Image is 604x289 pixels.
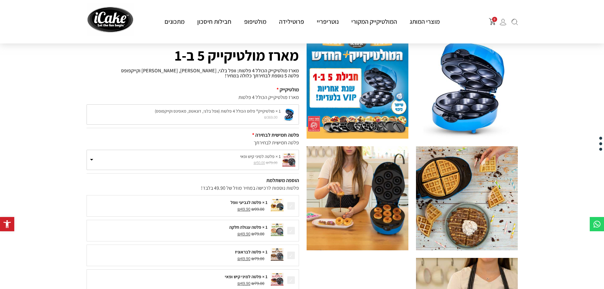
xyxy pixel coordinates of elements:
div: פלטה חמישית לבחירתך [87,139,299,147]
div: הוספה משתלמת [87,177,299,184]
h1: מארז מולטיקייק 5 ב-1 [87,44,299,66]
span: 79.00 [251,231,264,237]
div: 1 × פלטה למיני קיש ופאי [90,273,268,280]
span: ₪ [237,231,241,237]
div: פלטה חמישית לבחירה [87,131,299,139]
img: 1185_5f4234b235e46.jpg [307,35,408,139]
span: 49.90 [237,280,250,286]
a: מולטיפופ [238,17,273,26]
span: 79.00 [251,280,264,286]
div: פלטות נוספות לרכישה במחיר מוזל של 49.90 בלבד! [87,184,299,192]
bdi: 79.00 [266,160,277,165]
span: ₪ [254,160,257,165]
a: נוטריפריי [310,17,345,26]
span: ₪ [237,206,241,212]
span: 49.90 [237,256,250,261]
a: מוצרי המותג [403,17,446,26]
img: %D7%9E%D7%95%D7%9C%D7%9C%D7%98%D7%99%D7%A7%D7%99%D7%99%D7%A7_%D7%92%D7%93%D7%95%D7%9C_60_of_116.jpg [416,146,518,250]
span: 49.90 [237,206,250,212]
img: %D7%A7%D7%99%D7%A9-300x300.jpg [282,153,296,167]
span: ₪ [237,256,241,261]
span: 49.90 [237,231,250,237]
div: מולטיקייק [87,86,299,94]
span: ₪ [251,231,255,237]
label: 1 × פלטה למיני קיש ופאי [90,153,296,160]
span: ₪ [237,280,241,286]
a: פרוטילידה [273,17,310,26]
button: פתח עגלת קניות צדדית [489,18,496,25]
img: shopping-cart.png [489,18,496,25]
div: מארז מולטיקייק הכולל 4 פלטות [87,94,299,101]
a: המולטיקייק המקורי [345,17,403,26]
span: ₪ [251,280,255,286]
img: %D7%9E%D7%95%D7%9C%D7%98%D7%99%D7%A7%D7%99%D7%99%D7%A7-%D7%A8%D7%A7%D7%A2-%D7%9C%D7%91%D7%9F.jpeg [416,35,518,139]
a: חבילות חיסכון [191,17,238,26]
a: מתכונים [158,17,191,26]
bdi: 50.00 [254,160,265,165]
span: 0 [492,17,497,22]
p: מארז מולטיקייק הכולל 4 פלטות: וופל בלגי, [PERSON_NAME], [PERSON_NAME] וקייקפופס פלטה 5 נוספת לבחי... [87,68,299,78]
div: 1 × פלטה עגולה חלקה [90,224,268,231]
div: 1 × פלטה לבראוניז [90,249,268,255]
span: 79.00 [251,256,264,261]
img: %D7%9E%D7%95%D7%9C%D7%9C%D7%98%D7%99%D7%A7%D7%99%D7%99%D7%A7_%D7%92%D7%93%D7%95%D7%9C_18_of_116.jpg [307,146,408,250]
span: 99.00 [251,206,264,212]
span: ₪ [266,160,269,165]
span: ₪ [251,206,255,212]
span: ₪ [251,256,255,261]
div: 1 × פלטה לגביעי וופל [90,199,268,206]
